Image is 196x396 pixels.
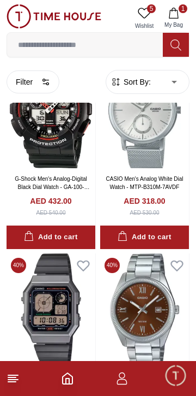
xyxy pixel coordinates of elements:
[158,4,189,32] button: 1My Bag
[24,231,77,244] div: Add to cart
[147,4,156,13] span: 5
[7,54,95,168] img: G-Shock Men's Analog-Digital Black Dial Watch - GA-100-1A4DR
[118,231,171,244] div: Add to cart
[131,22,158,30] span: Wishlist
[11,258,26,273] span: 40 %
[7,226,95,249] button: Add to cart
[105,258,120,273] span: 40 %
[106,176,183,190] a: CASIO Men's Analog White Dial Watch - MTP-B310M-7AVDF
[61,372,74,385] a: Home
[100,226,189,249] button: Add to cart
[164,364,188,388] div: Chat Widget
[160,21,187,29] span: My Bag
[111,76,151,87] button: Sort By:
[124,196,165,206] h4: AED 318.00
[7,253,95,368] img: CASIO Men's Digital Black Dial Watch - A130WEGG-1ADF
[36,209,66,217] div: AED 540.00
[7,70,59,93] button: Filter
[121,76,151,87] span: Sort By:
[100,54,189,168] img: CASIO Men's Analog White Dial Watch - MTP-B310M-7AVDF
[130,209,160,217] div: AED 530.00
[179,4,187,13] span: 1
[7,4,101,28] img: ...
[30,196,71,206] h4: AED 432.00
[15,176,89,198] a: G-Shock Men's Analog-Digital Black Dial Watch - GA-100-1A4DR
[100,253,189,368] img: CASIO Men's Analog Brown Dial Watch - MTP-1302DD-5AVDF
[131,4,158,32] a: 5Wishlist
